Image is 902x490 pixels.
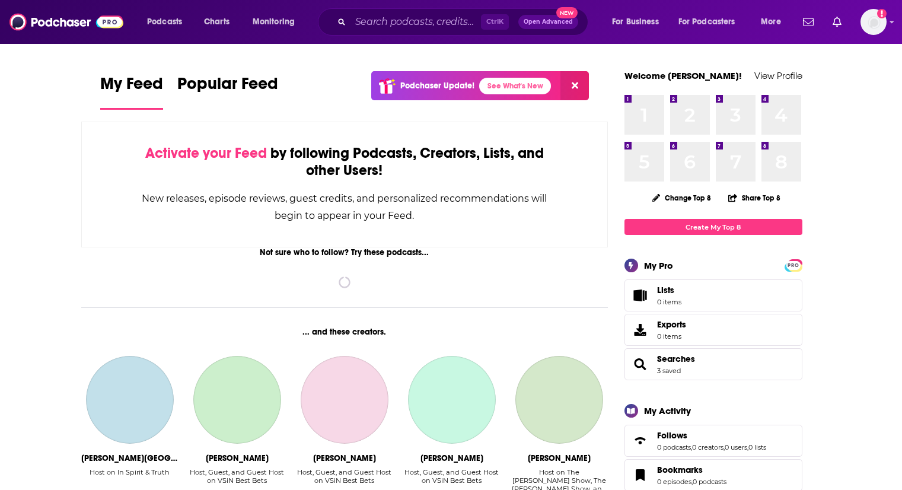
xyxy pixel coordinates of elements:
[723,443,725,451] span: ,
[657,430,766,441] a: Follows
[193,356,281,444] a: Wes Reynolds
[81,247,608,257] div: Not sure who to follow? Try these podcasts...
[400,81,474,91] p: Podchaser Update!
[403,468,501,485] div: Host, Guest, and Guest Host on VSiN Best Bets
[728,186,781,209] button: Share Top 8
[141,145,549,179] div: by following Podcasts, Creators, Lists, and other Users!
[691,478,693,486] span: ,
[645,190,719,205] button: Change Top 8
[81,453,179,463] div: J.D. Farag
[624,425,802,457] span: Follows
[177,74,278,110] a: Popular Feed
[629,287,652,304] span: Lists
[204,14,230,30] span: Charts
[329,8,600,36] div: Search podcasts, credits, & more...
[524,19,573,25] span: Open Advanced
[206,453,269,463] div: Wes Reynolds
[629,356,652,373] a: Searches
[518,15,578,29] button: Open AdvancedNew
[188,468,286,485] div: Host, Guest, and Guest Host on VSiN Best Bets
[301,356,388,444] a: Dave Ross
[556,7,578,18] span: New
[479,78,551,94] a: See What's New
[657,430,687,441] span: Follows
[253,14,295,30] span: Monitoring
[624,70,742,81] a: Welcome [PERSON_NAME]!
[141,190,549,224] div: New releases, episode reviews, guest credits, and personalized recommendations will begin to appe...
[860,9,887,35] button: Show profile menu
[877,9,887,18] svg: Add a profile image
[754,70,802,81] a: View Profile
[657,443,691,451] a: 0 podcasts
[747,443,748,451] span: ,
[692,443,723,451] a: 0 creators
[753,12,796,31] button: open menu
[671,12,753,31] button: open menu
[657,298,681,306] span: 0 items
[196,12,237,31] a: Charts
[657,332,686,341] span: 0 items
[828,12,846,32] a: Show notifications dropdown
[100,74,163,101] span: My Feed
[657,285,674,295] span: Lists
[528,453,591,463] div: Kevin Sheehan
[9,11,123,33] img: Podchaser - Follow, Share and Rate Podcasts
[86,356,174,444] a: J.D. Farag
[177,74,278,101] span: Popular Feed
[657,354,695,364] a: Searches
[678,14,735,30] span: For Podcasters
[100,74,163,110] a: My Feed
[81,327,608,337] div: ... and these creators.
[693,478,726,486] a: 0 podcasts
[147,14,182,30] span: Podcasts
[786,260,801,269] a: PRO
[748,443,766,451] a: 0 lists
[624,314,802,346] a: Exports
[481,14,509,30] span: Ctrl K
[657,464,726,475] a: Bookmarks
[644,260,673,271] div: My Pro
[420,453,483,463] div: Femi Abebefe
[90,468,170,476] div: Host on In Spirit & Truth
[624,279,802,311] a: Lists
[691,443,692,451] span: ,
[624,348,802,380] span: Searches
[629,432,652,449] a: Follows
[604,12,674,31] button: open menu
[295,468,393,485] div: Host, Guest, and Guest Host on VSiN Best Bets
[629,467,652,483] a: Bookmarks
[515,356,603,444] a: Kevin Sheehan
[657,319,686,330] span: Exports
[860,9,887,35] img: User Profile
[408,356,496,444] a: Femi Abebefe
[860,9,887,35] span: Logged in as GregKubie
[244,12,310,31] button: open menu
[145,144,267,162] span: Activate your Feed
[612,14,659,30] span: For Business
[139,12,197,31] button: open menu
[657,464,703,475] span: Bookmarks
[657,367,681,375] a: 3 saved
[624,219,802,235] a: Create My Top 8
[725,443,747,451] a: 0 users
[644,405,691,416] div: My Activity
[313,453,376,463] div: Dave Ross
[350,12,481,31] input: Search podcasts, credits, & more...
[798,12,818,32] a: Show notifications dropdown
[657,285,681,295] span: Lists
[761,14,781,30] span: More
[657,478,691,486] a: 0 episodes
[786,261,801,270] span: PRO
[629,322,652,338] span: Exports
